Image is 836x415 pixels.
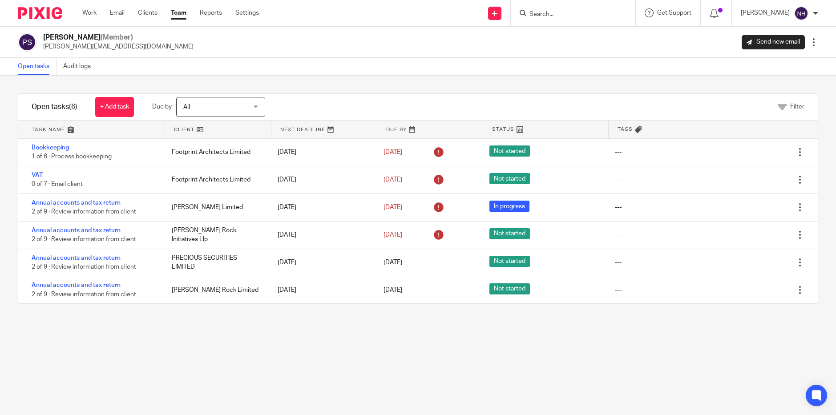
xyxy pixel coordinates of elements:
[615,258,622,267] div: ---
[492,125,514,133] span: Status
[138,8,158,17] a: Clients
[163,198,269,216] div: [PERSON_NAME] Limited
[163,143,269,161] div: Footprint Architects Limited
[235,8,259,17] a: Settings
[615,175,622,184] div: ---
[384,204,402,210] span: [DATE]
[794,6,808,20] img: svg%3E
[163,222,269,249] div: [PERSON_NAME] Rock Initiatives Llp
[171,8,186,17] a: Team
[384,149,402,155] span: [DATE]
[43,33,194,42] h2: [PERSON_NAME]
[615,203,622,212] div: ---
[101,34,133,41] span: (Member)
[32,236,136,242] span: 2 of 9 · Review information from client
[32,227,121,234] a: Annual accounts and tax return
[615,230,622,239] div: ---
[43,42,194,51] p: [PERSON_NAME][EMAIL_ADDRESS][DOMAIN_NAME]
[32,291,136,298] span: 2 of 9 · Review information from client
[163,171,269,189] div: Footprint Architects Limited
[269,226,375,244] div: [DATE]
[32,154,112,160] span: 1 of 6 · Process bookkeeping
[32,181,83,187] span: 0 of 7 · Email client
[489,228,530,239] span: Not started
[489,201,529,212] span: In progress
[32,264,136,270] span: 2 of 9 · Review information from client
[269,171,375,189] div: [DATE]
[741,8,790,17] p: [PERSON_NAME]
[95,97,134,117] a: + Add task
[269,281,375,299] div: [DATE]
[489,173,530,184] span: Not started
[152,102,172,111] p: Due by
[110,8,125,17] a: Email
[384,232,402,238] span: [DATE]
[163,281,269,299] div: [PERSON_NAME] Rock Limited
[489,145,530,157] span: Not started
[32,172,43,178] a: VAT
[384,287,402,293] span: [DATE]
[82,8,97,17] a: Work
[615,286,622,294] div: ---
[489,283,530,294] span: Not started
[529,11,609,19] input: Search
[32,282,121,288] a: Annual accounts and tax return
[790,104,804,110] span: Filter
[183,104,190,110] span: All
[269,198,375,216] div: [DATE]
[269,254,375,271] div: [DATE]
[32,145,69,151] a: Bookkeeping
[269,143,375,161] div: [DATE]
[742,35,805,49] a: Send new email
[69,103,77,110] span: (6)
[615,148,622,157] div: ---
[384,259,402,266] span: [DATE]
[18,58,57,75] a: Open tasks
[32,200,121,206] a: Annual accounts and tax return
[32,102,77,112] h1: Open tasks
[32,255,121,261] a: Annual accounts and tax return
[163,249,269,276] div: PRECIOUS SECURITIES LIMITED
[489,256,530,267] span: Not started
[657,10,691,16] span: Get Support
[200,8,222,17] a: Reports
[63,58,97,75] a: Audit logs
[618,125,633,133] span: Tags
[18,33,36,52] img: svg%3E
[32,209,136,215] span: 2 of 9 · Review information from client
[384,177,402,183] span: [DATE]
[18,7,62,19] img: Pixie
